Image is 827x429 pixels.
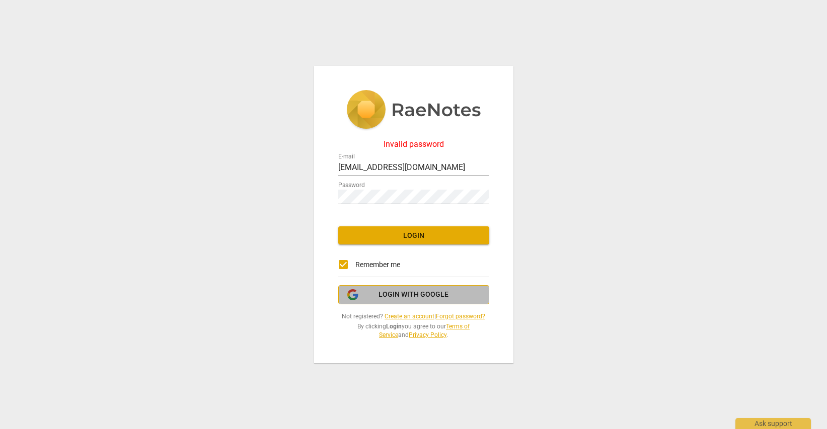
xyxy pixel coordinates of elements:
div: Invalid password [338,140,489,149]
label: E-mail [338,154,355,160]
button: Login with Google [338,285,489,304]
a: Create an account [385,313,434,320]
b: Login [386,323,402,330]
div: Ask support [735,418,811,429]
img: 5ac2273c67554f335776073100b6d88f.svg [346,90,481,131]
label: Password [338,183,365,189]
span: By clicking you agree to our and . [338,322,489,339]
span: Remember me [355,260,400,270]
a: Privacy Policy [409,331,446,338]
span: Login with Google [379,290,448,300]
button: Login [338,226,489,244]
span: Not registered? | [338,312,489,321]
a: Terms of Service [379,323,470,338]
span: Login [346,231,481,241]
a: Forgot password? [436,313,485,320]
